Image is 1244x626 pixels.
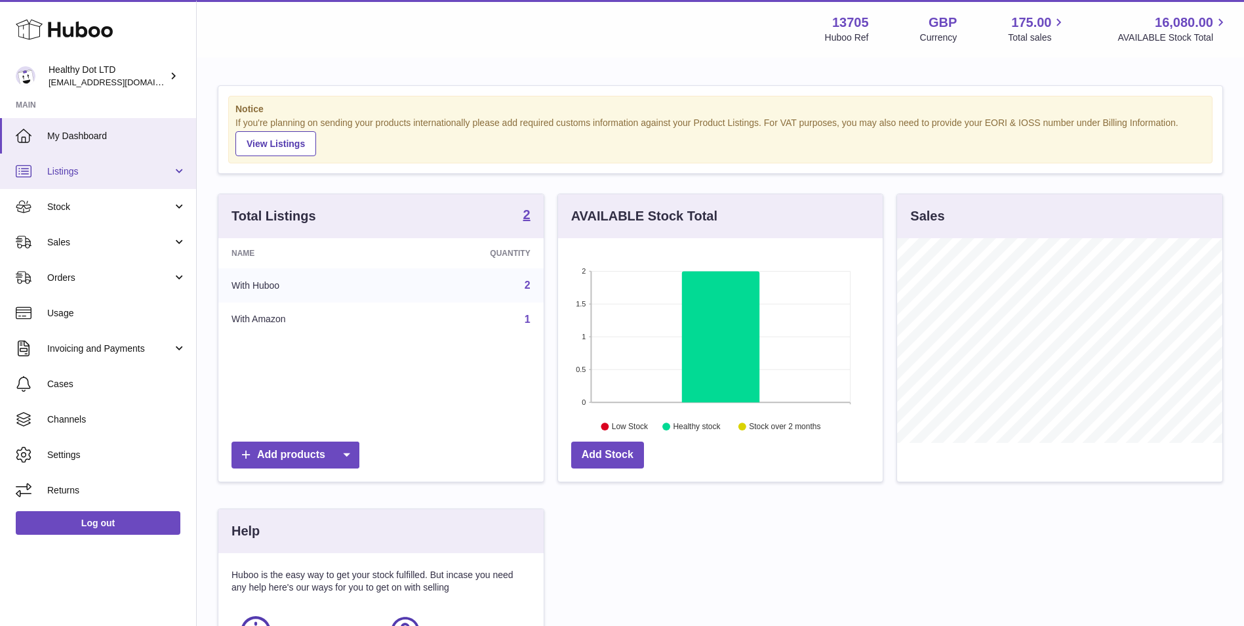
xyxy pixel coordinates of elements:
[47,378,186,390] span: Cases
[49,77,193,87] span: [EMAIL_ADDRESS][DOMAIN_NAME]
[523,208,531,224] a: 2
[749,422,820,431] text: Stock over 2 months
[218,303,396,337] td: With Amazon
[576,300,586,308] text: 1.5
[218,238,396,268] th: Name
[47,413,186,426] span: Channels
[231,442,359,469] a: Add products
[231,569,531,594] p: Huboo is the easy way to get your stock fulfilled. But incase you need any help here's our ways f...
[576,365,586,373] text: 0.5
[218,268,396,303] td: With Huboo
[582,398,586,406] text: 0
[1117,14,1228,44] a: 16,080.00 AVAILABLE Stock Total
[235,117,1205,156] div: If you're planning on sending your products internationally please add required customs informati...
[231,207,316,225] h3: Total Listings
[612,422,649,431] text: Low Stock
[231,522,260,540] h3: Help
[582,333,586,341] text: 1
[16,511,180,535] a: Log out
[47,272,172,284] span: Orders
[525,280,531,291] a: 2
[673,422,721,431] text: Healthy stock
[582,267,586,275] text: 2
[571,207,717,225] h3: AVAILABLE Stock Total
[525,314,531,325] a: 1
[1008,31,1066,44] span: Total sales
[910,207,944,225] h3: Sales
[47,484,186,497] span: Returns
[1117,31,1228,44] span: AVAILABLE Stock Total
[47,165,172,178] span: Listings
[1155,14,1213,31] span: 16,080.00
[47,130,186,142] span: My Dashboard
[1008,14,1066,44] a: 175.00 Total sales
[47,307,186,320] span: Usage
[832,14,869,31] strong: 13705
[929,14,957,31] strong: GBP
[47,343,172,355] span: Invoicing and Payments
[920,31,957,44] div: Currency
[396,238,543,268] th: Quantity
[523,208,531,221] strong: 2
[47,201,172,213] span: Stock
[16,66,35,86] img: internalAdmin-13705@internal.huboo.com
[235,131,316,156] a: View Listings
[49,64,167,89] div: Healthy Dot LTD
[47,449,186,461] span: Settings
[47,236,172,249] span: Sales
[1011,14,1051,31] span: 175.00
[571,442,644,469] a: Add Stock
[825,31,869,44] div: Huboo Ref
[235,103,1205,115] strong: Notice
